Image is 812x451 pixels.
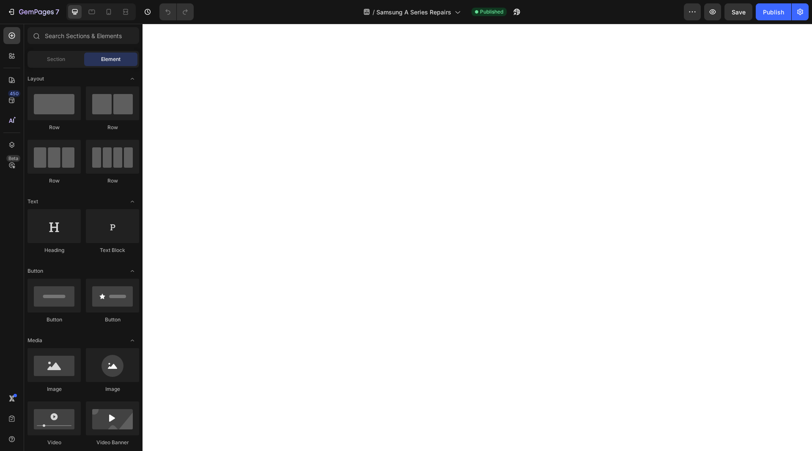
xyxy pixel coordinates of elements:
[373,8,375,17] span: /
[126,195,139,208] span: Toggle open
[27,177,81,185] div: Row
[724,3,752,20] button: Save
[86,246,139,254] div: Text Block
[101,55,121,63] span: Element
[756,3,791,20] button: Publish
[27,198,38,205] span: Text
[126,334,139,347] span: Toggle open
[8,90,20,97] div: 450
[86,316,139,324] div: Button
[27,246,81,254] div: Heading
[27,316,81,324] div: Button
[480,8,503,16] span: Published
[86,439,139,446] div: Video Banner
[27,267,43,275] span: Button
[126,264,139,278] span: Toggle open
[376,8,451,17] span: Samsung A Series Repairs
[3,3,63,20] button: 7
[763,8,784,17] div: Publish
[27,27,139,44] input: Search Sections & Elements
[732,8,746,16] span: Save
[126,72,139,86] span: Toggle open
[6,155,20,162] div: Beta
[86,385,139,393] div: Image
[27,124,81,131] div: Row
[27,337,42,344] span: Media
[86,124,139,131] div: Row
[143,24,812,451] iframe: Design area
[27,439,81,446] div: Video
[86,177,139,185] div: Row
[55,7,59,17] p: 7
[159,3,194,20] div: Undo/Redo
[47,55,65,63] span: Section
[27,75,44,83] span: Layout
[27,385,81,393] div: Image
